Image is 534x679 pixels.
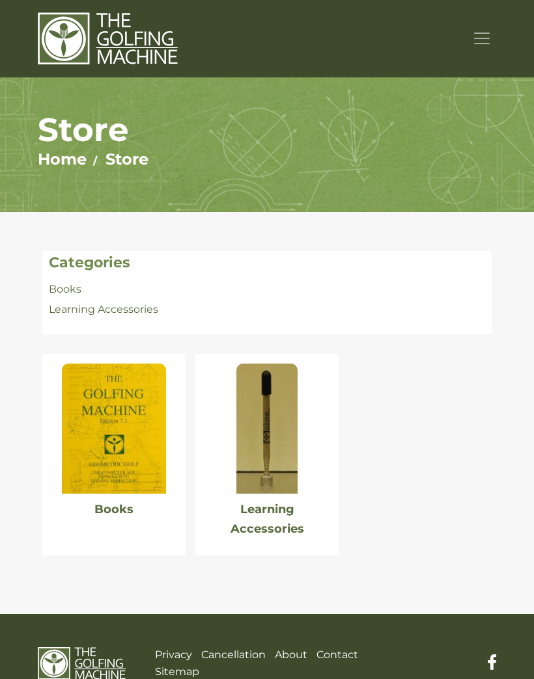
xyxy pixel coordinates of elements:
[201,648,266,661] a: Cancellation
[275,648,307,661] a: About
[468,27,497,50] button: Toggle navigation
[155,648,192,661] a: Privacy
[105,150,148,168] a: Store
[231,502,304,535] a: Learning Accessories
[49,283,81,295] a: Books
[49,303,158,315] a: Learning Accessories
[38,12,178,66] img: The Golfing Machine
[38,110,497,150] h1: Store
[155,665,199,678] a: Sitemap
[38,150,87,168] a: Home
[316,648,358,661] a: Contact
[94,502,133,516] a: Books
[49,254,485,271] h4: Categories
